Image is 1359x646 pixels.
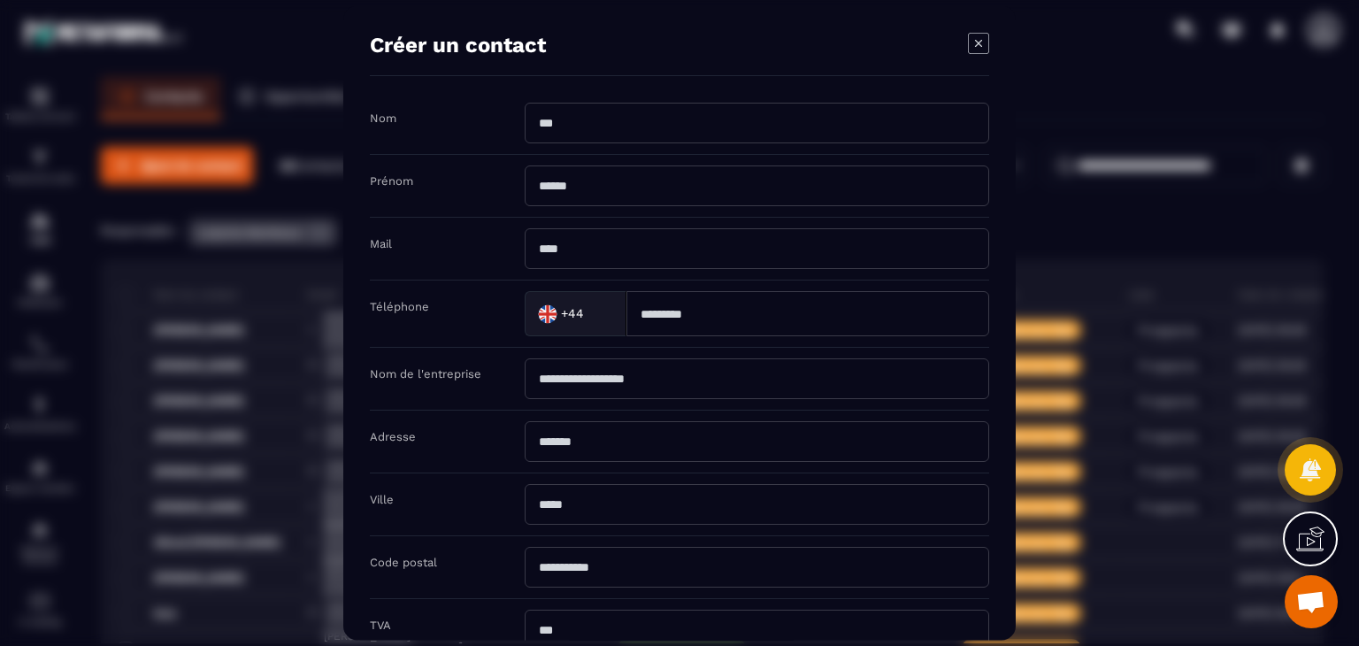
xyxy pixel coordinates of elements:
[370,493,394,506] label: Ville
[370,112,396,125] label: Nom
[370,33,546,58] h4: Créer un contact
[370,367,481,381] label: Nom de l'entreprise
[587,300,608,327] input: Search for option
[561,304,584,322] span: +44
[370,556,437,569] label: Code postal
[370,300,429,313] label: Téléphone
[370,619,391,632] label: TVA
[370,237,392,250] label: Mail
[1285,575,1338,628] a: Open chat
[370,430,416,443] label: Adresse
[370,174,413,188] label: Prénom
[525,291,626,336] div: Search for option
[530,296,565,331] img: Country Flag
